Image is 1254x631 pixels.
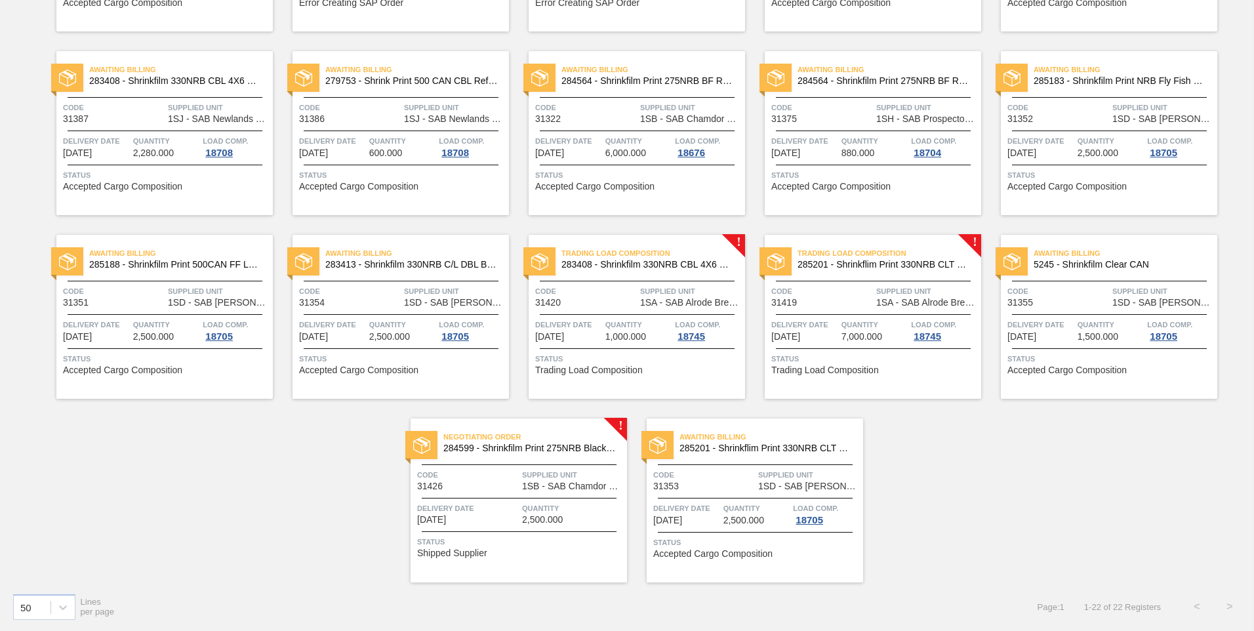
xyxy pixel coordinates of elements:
[133,332,174,342] span: 2,500.000
[679,430,863,443] span: Awaiting Billing
[439,148,472,158] div: 18708
[443,430,627,443] span: Negotiating Order
[675,134,720,148] span: Load Comp.
[771,298,797,308] span: 31419
[1007,169,1214,182] span: Status
[1078,134,1144,148] span: Quantity
[168,298,270,308] span: 1SD - SAB Rosslyn Brewery
[439,318,484,331] span: Load Comp.
[325,247,509,260] span: Awaiting Billing
[1078,318,1144,331] span: Quantity
[404,114,506,124] span: 1SJ - SAB Newlands Brewery
[793,502,838,515] span: Load Comp.
[911,318,978,342] a: Load Comp.18745
[561,260,735,270] span: 283408 - Shrinkfilm 330NRB CBL 4X6 Booster 2
[1007,332,1036,342] span: 09/13/2025
[63,169,270,182] span: Status
[1034,63,1217,76] span: Awaiting Billing
[299,352,506,365] span: Status
[876,285,978,298] span: Supplied Unit
[911,134,978,158] a: Load Comp.18704
[911,134,956,148] span: Load Comp.
[299,114,325,124] span: 31386
[325,260,498,270] span: 283413 - Shrinkfilm 330NRB C/L DBL Booster 2
[63,134,130,148] span: Delivery Date
[535,101,637,114] span: Code
[1007,298,1033,308] span: 31355
[81,597,115,617] span: Lines per page
[133,318,200,331] span: Quantity
[771,134,838,148] span: Delivery Date
[522,515,563,525] span: 2,500.000
[203,148,235,158] div: 18708
[413,437,430,454] img: status
[63,318,130,331] span: Delivery Date
[404,298,506,308] span: 1SD - SAB Rosslyn Brewery
[89,247,273,260] span: Awaiting Billing
[535,182,655,192] span: Accepted Cargo Composition
[443,443,617,453] span: 284599 - Shrinkfilm Print 275NRB Black Crown PU
[640,101,742,114] span: Supplied Unit
[771,352,978,365] span: Status
[771,114,797,124] span: 31375
[561,63,745,76] span: Awaiting Billing
[605,134,672,148] span: Quantity
[369,148,403,158] span: 600.000
[911,318,956,331] span: Load Comp.
[1007,318,1074,331] span: Delivery Date
[1084,602,1161,612] span: 1 - 22 of 22 Registers
[605,332,646,342] span: 1,000.000
[1112,101,1214,114] span: Supplied Unit
[675,318,720,331] span: Load Comp.
[203,134,248,148] span: Load Comp.
[798,260,971,270] span: 285201 - Shrinkflim Print 330NRB CLT PU 25
[1007,182,1127,192] span: Accepted Cargo Composition
[798,63,981,76] span: Awaiting Billing
[299,365,418,375] span: Accepted Cargo Composition
[369,318,436,331] span: Quantity
[439,331,472,342] div: 18705
[325,63,509,76] span: Awaiting Billing
[531,70,548,87] img: status
[1007,285,1109,298] span: Code
[439,318,506,342] a: Load Comp.18705
[535,298,561,308] span: 31420
[745,235,981,399] a: !statusTrading Load Composition285201 - Shrinkflim Print 330NRB CLT PU 25Code31419Supplied Unit1S...
[439,134,506,158] a: Load Comp.18708
[1034,260,1207,270] span: 5245 - Shrinkfilm Clear CAN
[1147,331,1180,342] div: 18705
[273,51,509,215] a: statusAwaiting Billing279753 - Shrink Print 500 CAN CBL RefreshCode31386Supplied Unit1SJ - SAB Ne...
[1147,148,1180,158] div: 18705
[1034,247,1217,260] span: Awaiting Billing
[89,260,262,270] span: 285188 - Shrinkfilm Print 500CAN FF Lemon PU
[1147,134,1214,158] a: Load Comp.18705
[653,516,682,525] span: 09/16/2025
[675,318,742,342] a: Load Comp.18745
[640,285,742,298] span: Supplied Unit
[203,134,270,158] a: Load Comp.18708
[771,148,800,158] span: 09/06/2025
[522,502,624,515] span: Quantity
[771,365,879,375] span: Trading Load Composition
[63,352,270,365] span: Status
[771,101,873,114] span: Code
[63,182,182,192] span: Accepted Cargo Composition
[793,502,860,525] a: Load Comp.18705
[911,331,944,342] div: 18745
[168,101,270,114] span: Supplied Unit
[1034,76,1207,86] span: 285183 - Shrinkfilm Print NRB Fly Fish Lemon PU
[605,318,672,331] span: Quantity
[509,235,745,399] a: !statusTrading Load Composition283408 - Shrinkfilm 330NRB CBL 4X6 Booster 2Code31420Supplied Unit...
[911,148,944,158] div: 18704
[299,134,366,148] span: Delivery Date
[1112,285,1214,298] span: Supplied Unit
[981,235,1217,399] a: statusAwaiting Billing5245 - Shrinkfilm Clear CANCode31355Supplied Unit1SD - SAB [PERSON_NAME]Del...
[299,101,401,114] span: Code
[745,51,981,215] a: statusAwaiting Billing284564 - Shrinkfilm Print 275NRB BF Ruby PUCode31375Supplied Unit1SH - SAB ...
[391,418,627,582] a: !statusNegotiating Order284599 - Shrinkfilm Print 275NRB Black Crown PUCode31426Supplied Unit1SB ...
[89,76,262,86] span: 283408 - Shrinkfilm 330NRB CBL 4X6 Booster 2
[535,352,742,365] span: Status
[509,51,745,215] a: statusAwaiting Billing284564 - Shrinkfilm Print 275NRB BF Ruby PUCode31322Supplied Unit1SB - SAB ...
[1007,365,1127,375] span: Accepted Cargo Composition
[798,76,971,86] span: 284564 - Shrinkfilm Print 275NRB BF Ruby PU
